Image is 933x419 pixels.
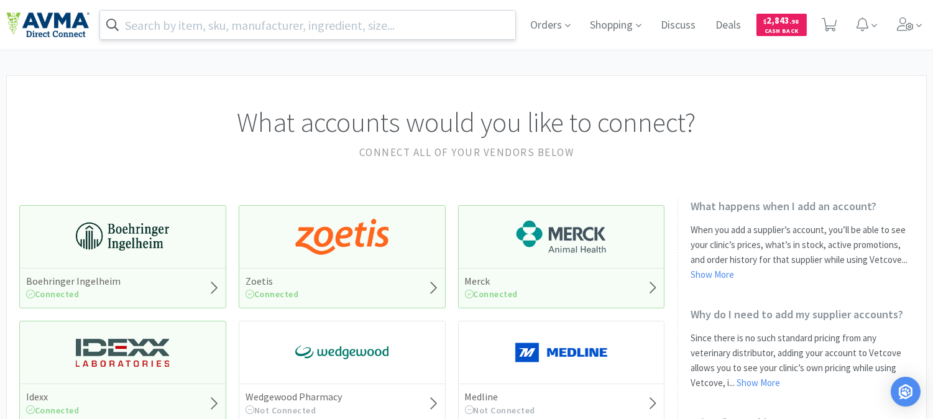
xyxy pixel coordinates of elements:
[295,334,388,371] img: e40baf8987b14801afb1611fffac9ca4_8.png
[465,405,536,416] span: Not Connected
[756,8,807,42] a: $2,843.98Cash Back
[790,17,799,25] span: . 98
[26,405,80,416] span: Connected
[465,275,518,288] h5: Merck
[737,377,780,389] a: Show More
[19,144,914,161] h2: Connect all of your vendors below
[246,288,299,300] span: Connected
[6,12,90,38] img: e4e33dab9f054f5782a47901c742baa9_102.png
[764,14,799,26] span: 2,843
[691,223,914,282] p: When you add a supplier’s account, you’ll be able to see your clinic’s prices, what’s in stock, a...
[26,288,80,300] span: Connected
[19,101,914,144] h1: What accounts would you like to connect?
[100,11,515,39] input: Search by item, sku, manufacturer, ingredient, size...
[891,377,921,407] div: Open Intercom Messenger
[691,199,914,213] h2: What happens when I add an account?
[295,218,388,256] img: a673e5ab4e5e497494167fe422e9a3ab.png
[76,218,169,256] img: 730db3968b864e76bcafd0174db25112_22.png
[246,275,299,288] h5: Zoetis
[515,218,608,256] img: 6d7abf38e3b8462597f4a2f88dede81e_176.png
[515,334,608,371] img: a646391c64b94eb2892348a965bf03f3_134.png
[691,307,914,321] h2: Why do I need to add my supplier accounts?
[711,20,747,31] a: Deals
[26,390,80,403] h5: Idexx
[26,275,121,288] h5: Boehringer Ingelheim
[691,331,914,390] p: Since there is no such standard pricing from any veterinary distributor, adding your account to V...
[76,334,169,371] img: 13250b0087d44d67bb1668360c5632f9_13.png
[465,288,518,300] span: Connected
[764,17,767,25] span: $
[764,28,799,36] span: Cash Back
[656,20,701,31] a: Discuss
[691,269,734,280] a: Show More
[246,390,342,403] h5: Wedgewood Pharmacy
[465,390,536,403] h5: Medline
[246,405,316,416] span: Not Connected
